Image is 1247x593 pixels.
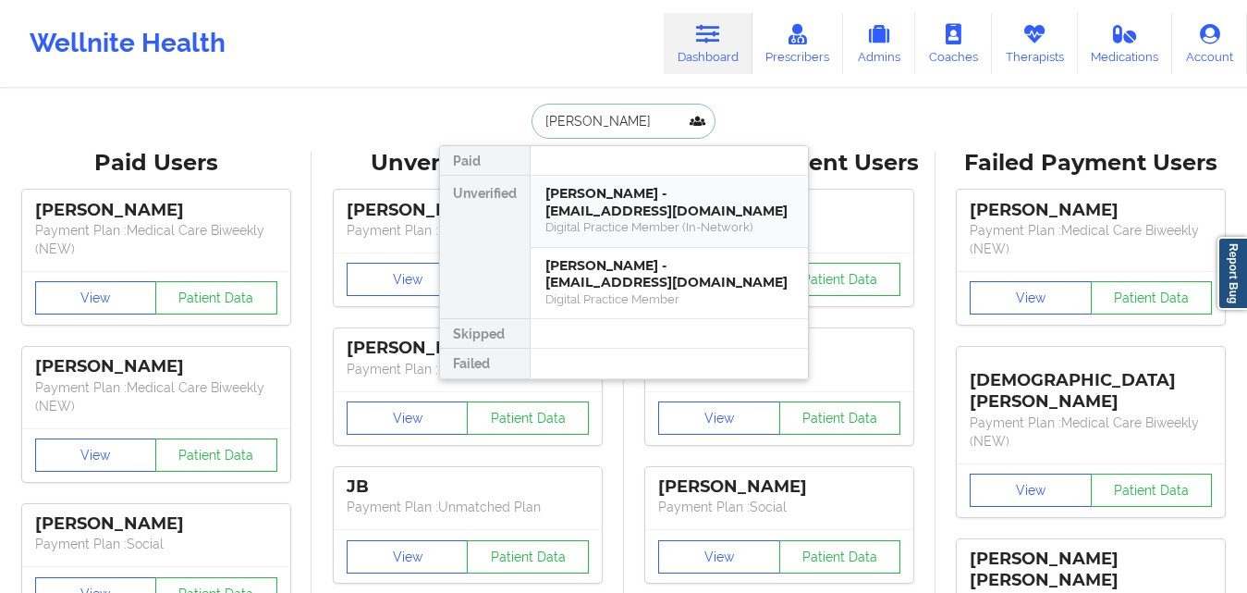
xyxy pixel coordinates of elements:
[347,263,469,296] button: View
[347,402,469,435] button: View
[13,149,299,178] div: Paid Users
[779,402,901,435] button: Patient Data
[347,338,589,359] div: [PERSON_NAME]
[970,414,1212,451] p: Payment Plan : Medical Care Biweekly (NEW)
[467,402,589,435] button: Patient Data
[970,200,1212,221] div: [PERSON_NAME]
[970,549,1212,591] div: [PERSON_NAME] [PERSON_NAME]
[35,356,277,377] div: [PERSON_NAME]
[779,263,901,296] button: Patient Data
[992,13,1078,74] a: Therapists
[35,513,277,535] div: [PERSON_NAME]
[440,146,530,176] div: Paid
[35,378,277,415] p: Payment Plan : Medical Care Biweekly (NEW)
[440,349,530,378] div: Failed
[752,13,844,74] a: Prescribers
[658,540,780,574] button: View
[658,498,900,516] p: Payment Plan : Social
[35,439,157,472] button: View
[1217,237,1247,310] a: Report Bug
[1091,474,1213,507] button: Patient Data
[155,281,277,315] button: Patient Data
[545,291,793,307] div: Digital Practice Member
[545,219,793,235] div: Digital Practice Member (In-Network)
[347,221,589,240] p: Payment Plan : Unmatched Plan
[347,498,589,516] p: Payment Plan : Unmatched Plan
[545,257,793,291] div: [PERSON_NAME] - [EMAIL_ADDRESS][DOMAIN_NAME]
[347,540,469,574] button: View
[35,200,277,221] div: [PERSON_NAME]
[970,474,1092,507] button: View
[915,13,992,74] a: Coaches
[1172,13,1247,74] a: Account
[664,13,752,74] a: Dashboard
[347,360,589,378] p: Payment Plan : Unmatched Plan
[155,439,277,472] button: Patient Data
[970,356,1212,413] div: [DEMOGRAPHIC_DATA][PERSON_NAME]
[970,281,1092,315] button: View
[658,402,780,435] button: View
[35,221,277,258] p: Payment Plan : Medical Care Biweekly (NEW)
[347,200,589,221] div: [PERSON_NAME]
[35,535,277,553] p: Payment Plan : Social
[948,149,1234,178] div: Failed Payment Users
[779,540,901,574] button: Patient Data
[324,149,610,178] div: Unverified Users
[35,281,157,315] button: View
[843,13,915,74] a: Admins
[1078,13,1173,74] a: Medications
[440,176,530,319] div: Unverified
[545,185,793,219] div: [PERSON_NAME] - [EMAIL_ADDRESS][DOMAIN_NAME]
[440,319,530,349] div: Skipped
[1091,281,1213,315] button: Patient Data
[467,540,589,574] button: Patient Data
[658,476,900,498] div: [PERSON_NAME]
[347,476,589,498] div: JB
[970,221,1212,258] p: Payment Plan : Medical Care Biweekly (NEW)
